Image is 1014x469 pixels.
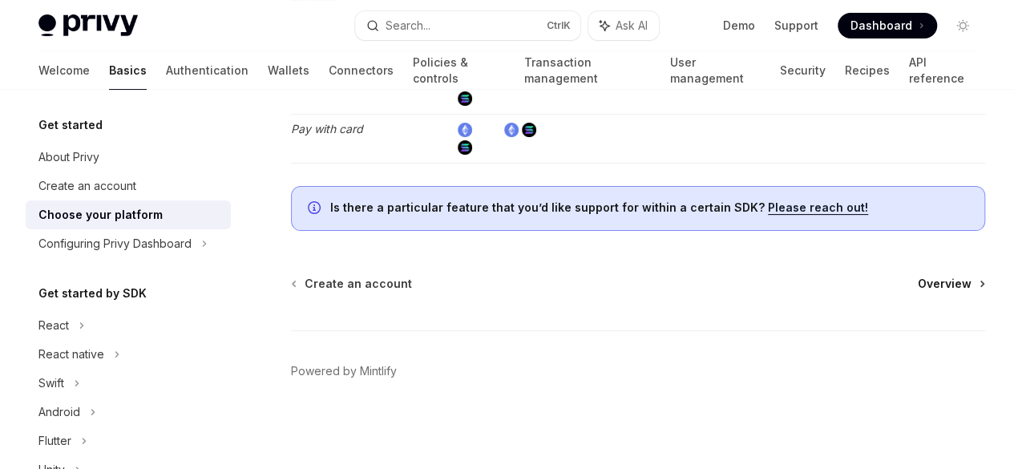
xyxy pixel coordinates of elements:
a: Transaction management [523,51,650,90]
a: Powered by Mintlify [291,363,397,379]
a: User management [670,51,761,90]
div: Create an account [38,176,136,196]
span: Ask AI [616,18,648,34]
img: solana.png [458,91,472,106]
a: Recipes [844,51,889,90]
a: Basics [109,51,147,90]
button: Search...CtrlK [355,11,580,40]
div: Choose your platform [38,205,163,224]
img: solana.png [458,140,472,155]
a: Overview [918,276,984,292]
div: Android [38,402,80,422]
a: Wallets [268,51,309,90]
a: Authentication [166,51,248,90]
span: Create an account [305,276,412,292]
button: Toggle dark mode [950,13,976,38]
a: Policies & controls [413,51,504,90]
h5: Get started [38,115,103,135]
div: Flutter [38,431,71,451]
a: Create an account [293,276,412,292]
span: Ctrl K [547,19,571,32]
div: Swift [38,374,64,393]
h5: Get started by SDK [38,284,147,303]
a: API reference [908,51,976,90]
strong: Is there a particular feature that you’d like support for within a certain SDK? [330,200,765,214]
a: Security [779,51,825,90]
a: Demo [723,18,755,34]
button: Ask AI [588,11,659,40]
a: Choose your platform [26,200,231,229]
span: Overview [918,276,972,292]
div: React native [38,345,104,364]
a: Connectors [329,51,394,90]
span: Dashboard [850,18,912,34]
img: ethereum.png [504,123,519,137]
a: Please reach out! [768,200,868,215]
div: React [38,316,69,335]
img: ethereum.png [458,123,472,137]
a: Support [774,18,818,34]
div: Configuring Privy Dashboard [38,234,192,253]
em: Pay with card [291,122,363,135]
div: Search... [386,16,430,35]
a: About Privy [26,143,231,172]
img: solana.png [522,123,536,137]
img: light logo [38,14,138,37]
a: Create an account [26,172,231,200]
svg: Info [308,201,324,217]
a: Welcome [38,51,90,90]
div: About Privy [38,148,99,167]
a: Dashboard [838,13,937,38]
